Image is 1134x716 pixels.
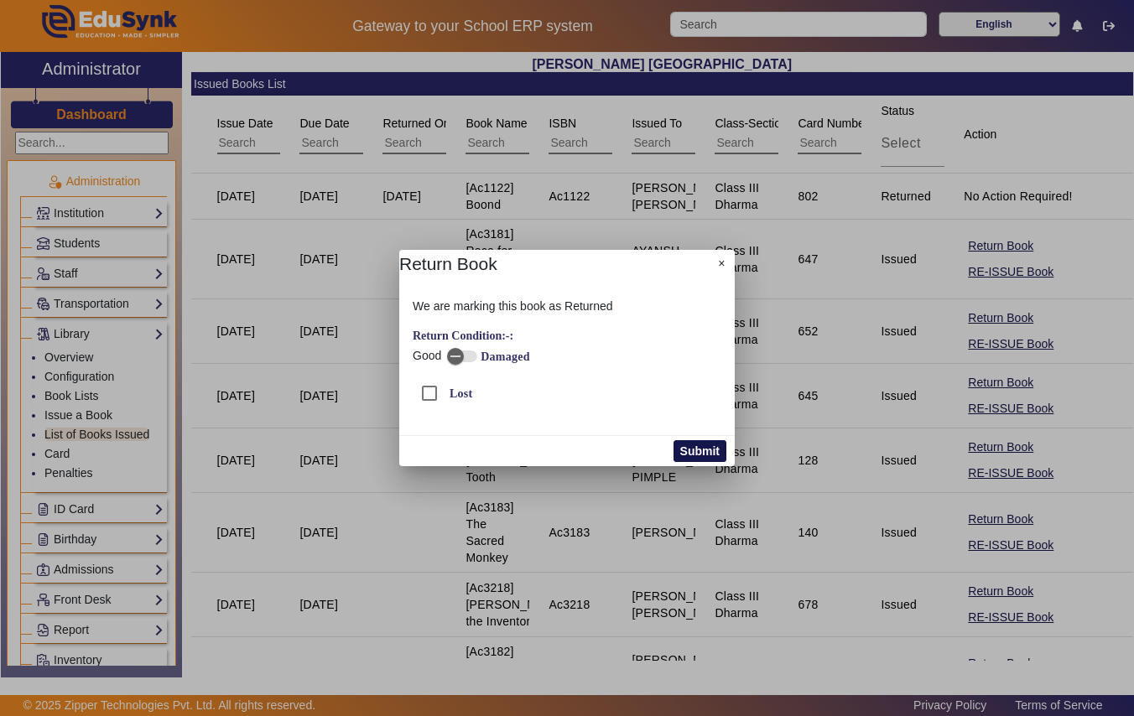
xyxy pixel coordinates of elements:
h4: Return Book [399,251,497,278]
span: × [718,257,725,270]
span: Good [413,347,441,365]
button: Submit [674,440,726,462]
label: Lost [446,387,472,401]
label: Return Condition:-: [413,329,513,343]
p: We are marking this book as Returned [413,298,721,315]
label: Damaged [477,350,530,364]
button: Close [709,250,735,278]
